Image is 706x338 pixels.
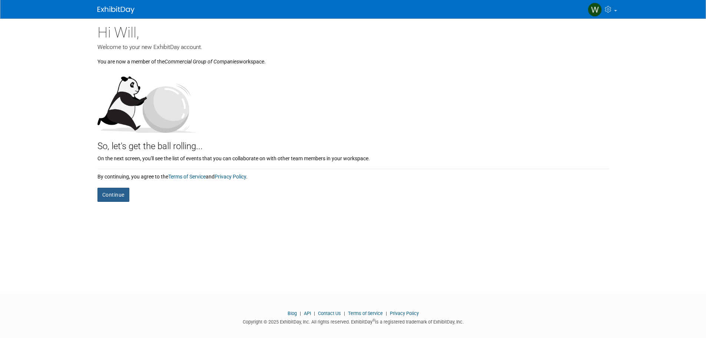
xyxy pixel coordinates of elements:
[215,174,246,180] a: Privacy Policy
[318,311,341,316] a: Contact Us
[312,311,317,316] span: |
[97,188,129,202] button: Continue
[165,59,239,65] i: Commercial Group of Companies
[588,3,602,17] img: Will Schwenger
[97,153,609,162] div: On the next screen, you'll see the list of events that you can collaborate on with other team mem...
[372,318,375,322] sup: ®
[304,311,311,316] a: API
[390,311,419,316] a: Privacy Policy
[298,311,303,316] span: |
[288,311,297,316] a: Blog
[97,69,198,133] img: Let's get the ball rolling
[97,43,609,51] div: Welcome to your new ExhibitDay account.
[342,311,347,316] span: |
[168,174,206,180] a: Terms of Service
[97,51,609,65] div: You are now a member of the workspace.
[97,6,135,14] img: ExhibitDay
[97,169,609,180] div: By continuing, you agree to the and .
[348,311,383,316] a: Terms of Service
[97,133,609,153] div: So, let's get the ball rolling...
[384,311,389,316] span: |
[97,19,609,43] div: Hi Will,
